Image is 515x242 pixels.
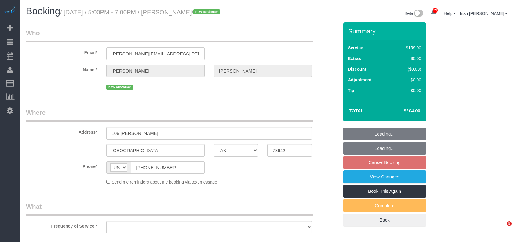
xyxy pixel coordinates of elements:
[106,47,204,60] input: Email*
[26,6,60,17] span: Booking
[21,65,102,73] label: Name *
[343,170,426,183] a: View Changes
[343,214,426,226] a: Back
[494,221,509,236] iframe: Intercom live chat
[60,9,222,16] small: / [DATE] / 5:00PM - 7:00PM / [PERSON_NAME]
[348,87,354,94] label: Tip
[393,45,421,51] div: $159.00
[106,65,204,77] input: First Name*
[393,77,421,83] div: $0.00
[348,45,363,51] label: Service
[460,11,507,16] a: Irish [PERSON_NAME]
[349,108,364,113] strong: Total
[21,127,102,135] label: Address*
[21,221,102,229] label: Frequency of Service *
[193,9,220,14] span: new customer
[343,185,426,198] a: Book This Again
[21,47,102,56] label: Email*
[131,161,204,174] input: Phone*
[26,202,313,216] legend: What
[192,9,222,16] span: /
[428,6,440,20] a: 29
[393,55,421,61] div: $0.00
[21,161,102,169] label: Phone*
[111,180,217,184] span: Send me reminders about my booking via text message
[106,85,133,90] span: new customer
[214,65,312,77] input: Last Name*
[106,144,204,157] input: City*
[385,108,420,114] h4: $204.00
[507,221,512,226] span: 5
[4,6,16,15] img: Automaid Logo
[348,28,423,35] h3: Summary
[348,77,371,83] label: Adjustment
[393,87,421,94] div: $0.00
[26,108,313,122] legend: Where
[26,28,313,42] legend: Who
[393,66,421,72] div: ($0.00)
[348,66,366,72] label: Discount
[444,11,456,16] a: Help
[433,8,438,13] span: 29
[267,144,312,157] input: Zip Code*
[404,11,423,16] a: Beta
[413,10,423,18] img: New interface
[348,55,361,61] label: Extras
